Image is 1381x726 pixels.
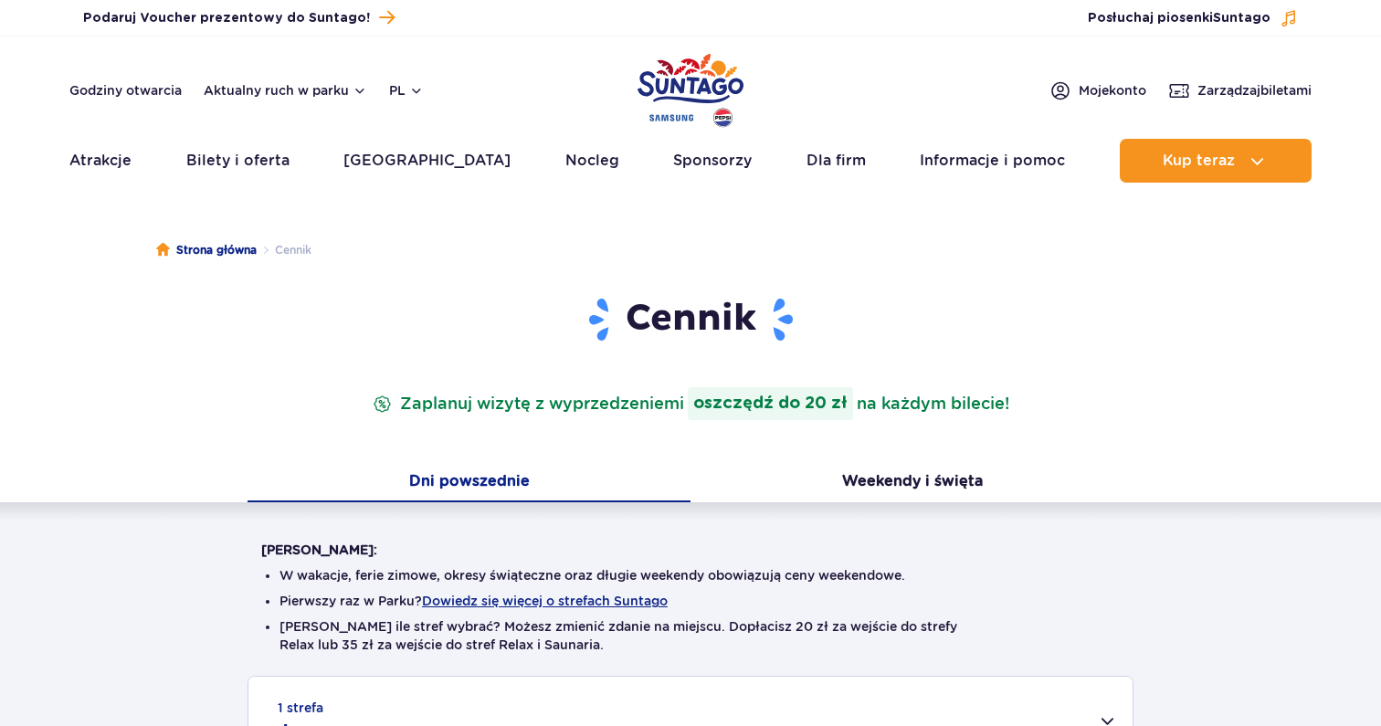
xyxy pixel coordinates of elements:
button: pl [389,81,424,100]
span: Podaruj Voucher prezentowy do Suntago! [83,9,370,27]
button: Aktualny ruch w parku [204,83,367,98]
a: Bilety i oferta [186,139,290,183]
span: Suntago [1213,12,1270,25]
a: Atrakcje [69,139,132,183]
strong: [PERSON_NAME]: [261,542,377,557]
span: Zarządzaj biletami [1197,81,1312,100]
span: Posłuchaj piosenki [1088,9,1270,27]
small: 1 strefa [278,699,323,717]
li: Pierwszy raz w Parku? [279,592,1102,610]
button: Dowiedz się więcej o strefach Suntago [422,594,668,608]
a: Dla firm [806,139,866,183]
p: Zaplanuj wizytę z wyprzedzeniem na każdym bilecie! [369,387,1013,420]
a: Zarządzajbiletami [1168,79,1312,101]
a: Sponsorzy [673,139,752,183]
a: Nocleg [565,139,619,183]
a: Park of Poland [638,46,743,130]
span: Kup teraz [1163,153,1235,169]
li: [PERSON_NAME] ile stref wybrać? Możesz zmienić zdanie na miejscu. Dopłacisz 20 zł za wejście do s... [279,617,1102,654]
button: Posłuchaj piosenkiSuntago [1088,9,1298,27]
button: Dni powszednie [248,464,690,502]
li: Cennik [257,241,311,259]
a: [GEOGRAPHIC_DATA] [343,139,511,183]
h1: Cennik [261,296,1120,343]
button: Kup teraz [1120,139,1312,183]
a: Strona główna [156,241,257,259]
a: Informacje i pomoc [920,139,1065,183]
a: Godziny otwarcia [69,81,182,100]
span: Moje konto [1079,81,1146,100]
strong: oszczędź do 20 zł [688,387,853,420]
button: Weekendy i święta [690,464,1133,502]
a: Podaruj Voucher prezentowy do Suntago! [83,5,395,30]
li: W wakacje, ferie zimowe, okresy świąteczne oraz długie weekendy obowiązują ceny weekendowe. [279,566,1102,584]
a: Mojekonto [1049,79,1146,101]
